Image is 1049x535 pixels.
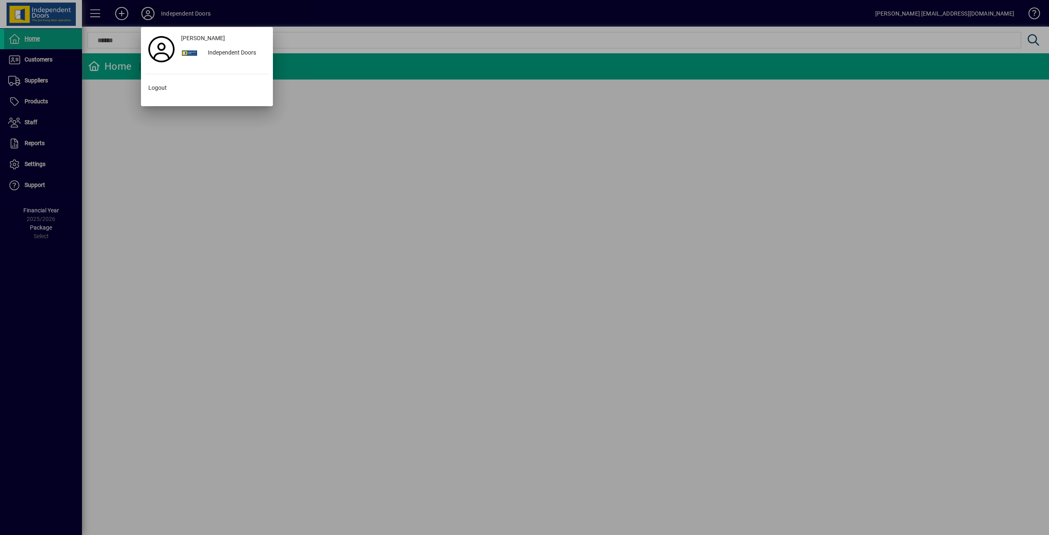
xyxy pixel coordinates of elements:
a: [PERSON_NAME] [178,31,269,46]
span: [PERSON_NAME] [181,34,225,43]
div: Independent Doors [201,46,269,61]
button: Logout [145,81,269,96]
button: Independent Doors [178,46,269,61]
a: Profile [145,42,178,57]
span: Logout [148,84,167,92]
